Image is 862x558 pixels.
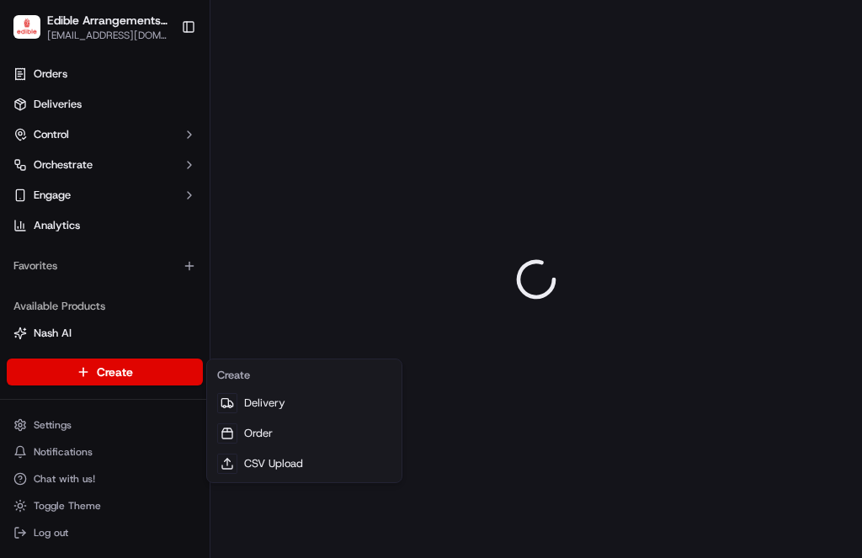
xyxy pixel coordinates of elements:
span: Settings [34,418,72,432]
span: Nash AI [34,326,72,341]
div: Available Products [7,293,203,320]
a: CSV Upload [210,449,398,479]
span: Engage [34,188,71,203]
div: Create [210,363,398,388]
div: Favorites [7,252,203,279]
a: Order [210,418,398,449]
span: Toggle Theme [34,499,101,513]
span: Deliveries [34,97,82,112]
span: Orders [34,66,67,82]
span: Orchestrate [34,157,93,173]
span: Analytics [34,218,80,233]
a: Delivery [210,388,398,418]
img: Edible Arrangements - Melbourne, FL [13,15,40,40]
span: [EMAIL_ADDRESS][DOMAIN_NAME] [47,29,168,42]
span: Create [97,364,133,380]
span: Edible Arrangements - [GEOGRAPHIC_DATA], [GEOGRAPHIC_DATA] [47,12,168,29]
span: Control [34,127,69,142]
span: Chat with us! [34,472,95,486]
span: Notifications [34,445,93,459]
span: Log out [34,526,68,539]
